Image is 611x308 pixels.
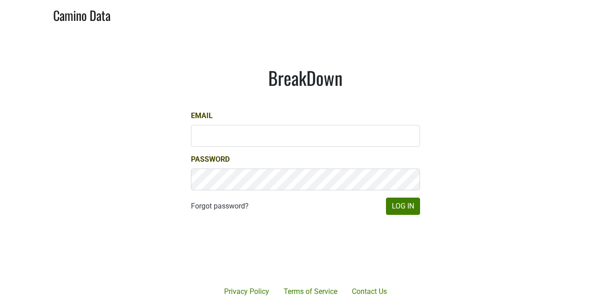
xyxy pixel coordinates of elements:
[53,4,110,25] a: Camino Data
[191,201,249,212] a: Forgot password?
[386,198,420,215] button: Log In
[191,67,420,89] h1: BreakDown
[191,110,213,121] label: Email
[345,283,394,301] a: Contact Us
[191,154,230,165] label: Password
[217,283,276,301] a: Privacy Policy
[276,283,345,301] a: Terms of Service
